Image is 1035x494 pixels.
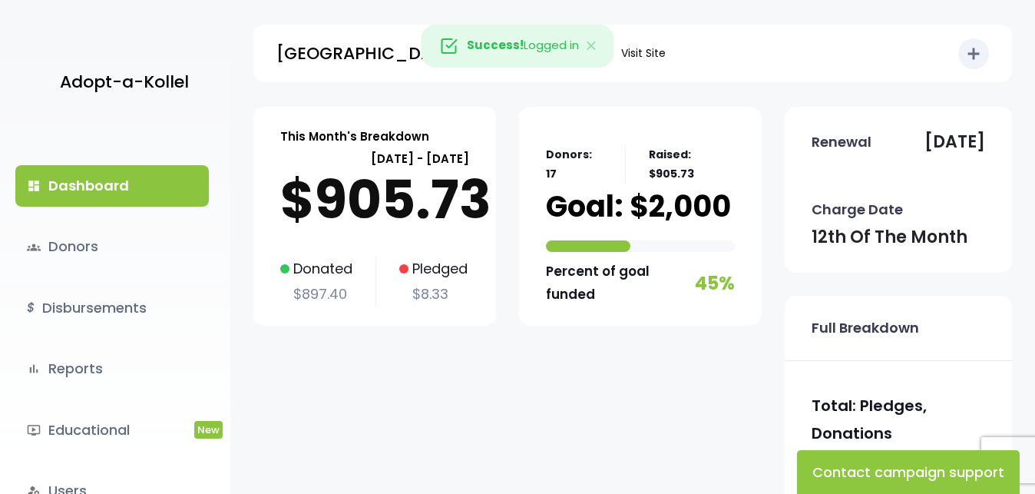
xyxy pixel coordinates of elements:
div: Logged in [422,25,614,68]
p: Percent of goal funded [546,260,691,307]
p: 45% [695,267,735,300]
i: bar_chart [27,362,41,376]
button: Contact campaign support [797,450,1020,494]
p: $8.33 [399,282,468,307]
p: [GEOGRAPHIC_DATA][PERSON_NAME] [276,38,606,69]
p: Renewal [812,130,871,154]
p: Total: Pledges, Donations [812,392,985,447]
p: Donated [280,257,352,281]
p: This Month's Breakdown [280,126,429,147]
p: Adopt-a-Kollel [60,67,189,98]
p: Full Breakdown [812,316,919,340]
a: Visit Site [613,38,673,68]
p: Raised: $905.73 [649,145,734,184]
strong: Success! [467,37,524,53]
span: groups [27,240,41,254]
a: bar_chartReports [15,348,209,390]
i: dashboard [27,179,41,193]
a: groupsDonors [15,226,209,267]
p: Pledged [399,257,468,281]
button: Close [569,25,613,67]
p: Goal: $2,000 [546,191,731,221]
i: $ [27,297,35,320]
a: $Disbursements [15,287,209,329]
a: Adopt-a-Kollel [52,45,189,119]
a: dashboardDashboard [15,165,209,207]
span: New [194,421,223,439]
p: [DATE] - [DATE] [280,148,469,169]
button: add [958,38,989,69]
p: [DATE] [924,127,985,157]
i: add [964,45,983,63]
p: $897.40 [280,282,352,307]
p: $905.73 [280,169,469,230]
p: Donors: 17 [546,145,602,184]
p: 12th of the month [812,222,967,253]
a: ondemand_videoEducationalNew [15,409,209,451]
p: Charge Date [812,197,903,222]
i: ondemand_video [27,423,41,437]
